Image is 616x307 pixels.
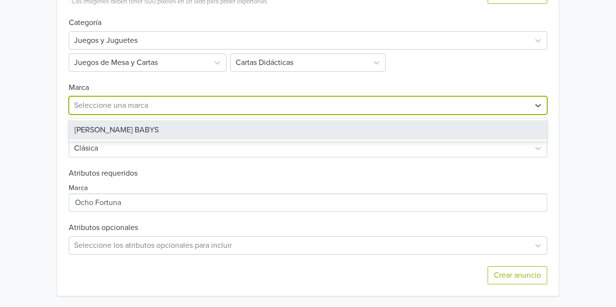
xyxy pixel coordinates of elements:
h6: Atributos requeridos [69,169,547,178]
button: Crear anuncio [488,266,547,284]
h6: Marca [69,72,547,92]
div: [PERSON_NAME] BABYS [69,120,547,140]
h6: Atributos opcionales [69,223,547,232]
h6: Tipo de listado [69,115,547,135]
label: Marca [69,183,88,193]
h6: Categoría [69,7,547,27]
